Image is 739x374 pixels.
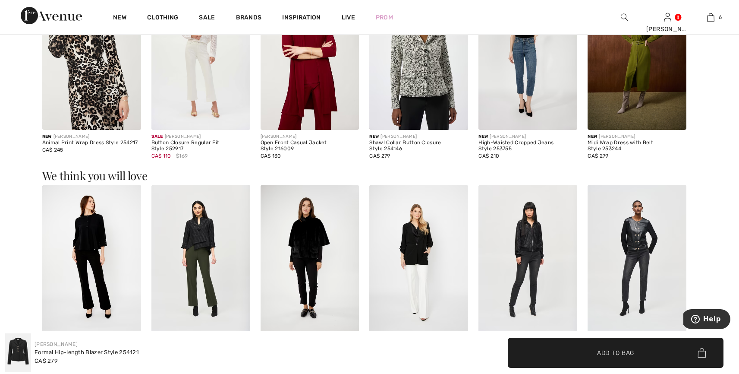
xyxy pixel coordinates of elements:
[42,170,697,181] h3: We think you will love
[478,134,488,139] span: New
[35,341,78,347] a: [PERSON_NAME]
[342,13,355,22] a: Live
[147,14,178,23] a: Clothing
[707,12,714,22] img: My Bag
[478,153,499,159] span: CA$ 210
[42,185,141,333] img: Marled Everyday Jacket Style 243094
[35,358,58,364] span: CA$ 279
[719,13,722,21] span: 6
[369,185,468,333] img: Business Notched-Collar Blazer Style 243056
[646,25,689,34] div: [PERSON_NAME]
[176,152,188,160] span: $169
[376,13,393,22] a: Prom
[369,153,390,159] span: CA$ 279
[282,14,321,23] span: Inspiration
[588,134,597,139] span: New
[151,153,171,159] span: CA$ 110
[199,14,215,23] a: Sale
[683,309,730,331] iframe: Opens a widget where you can find more information
[113,14,126,23] a: New
[664,12,671,22] img: My Info
[236,14,262,23] a: Brands
[369,134,379,139] span: New
[698,348,706,358] img: Bag.svg
[42,134,52,139] span: New
[42,133,141,140] div: [PERSON_NAME]
[597,348,634,357] span: Add to Bag
[588,133,686,140] div: [PERSON_NAME]
[151,185,250,333] img: Woven Jacquard Swing Jacket Style 243128
[588,153,608,159] span: CA$ 279
[689,12,732,22] a: 6
[621,12,628,22] img: search the website
[261,133,359,140] div: [PERSON_NAME]
[588,140,686,152] div: Midi Wrap Dress with Belt Style 253244
[261,185,359,333] img: Minimalist Oversized Everyday Jacket Style 243917
[478,185,577,333] img: Punk Harlequin Bomber Jacket Style 243115
[261,153,281,159] span: CA$ 130
[369,140,468,152] div: Shawl Collar Button Closure Style 254146
[151,134,163,139] span: Sale
[588,185,686,333] img: Double-Breasted Casual Jacket Style 243240
[151,140,250,152] div: Button Closure Regular Fit Style 252917
[664,13,671,21] a: Sign In
[151,133,250,140] div: [PERSON_NAME]
[35,348,139,357] div: Formal Hip-length Blazer Style 254121
[21,7,82,24] img: 1ère Avenue
[478,133,577,140] div: [PERSON_NAME]
[261,140,359,152] div: Open Front Casual Jacket Style 216009
[478,140,577,152] div: High-Waisted Cropped Jeans Style 253755
[5,333,31,372] img: Formal Hip-Length Blazer Style 254121
[508,338,723,368] button: Add to Bag
[42,140,141,146] div: Animal Print Wrap Dress Style 254217
[369,133,468,140] div: [PERSON_NAME]
[42,147,63,153] span: CA$ 245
